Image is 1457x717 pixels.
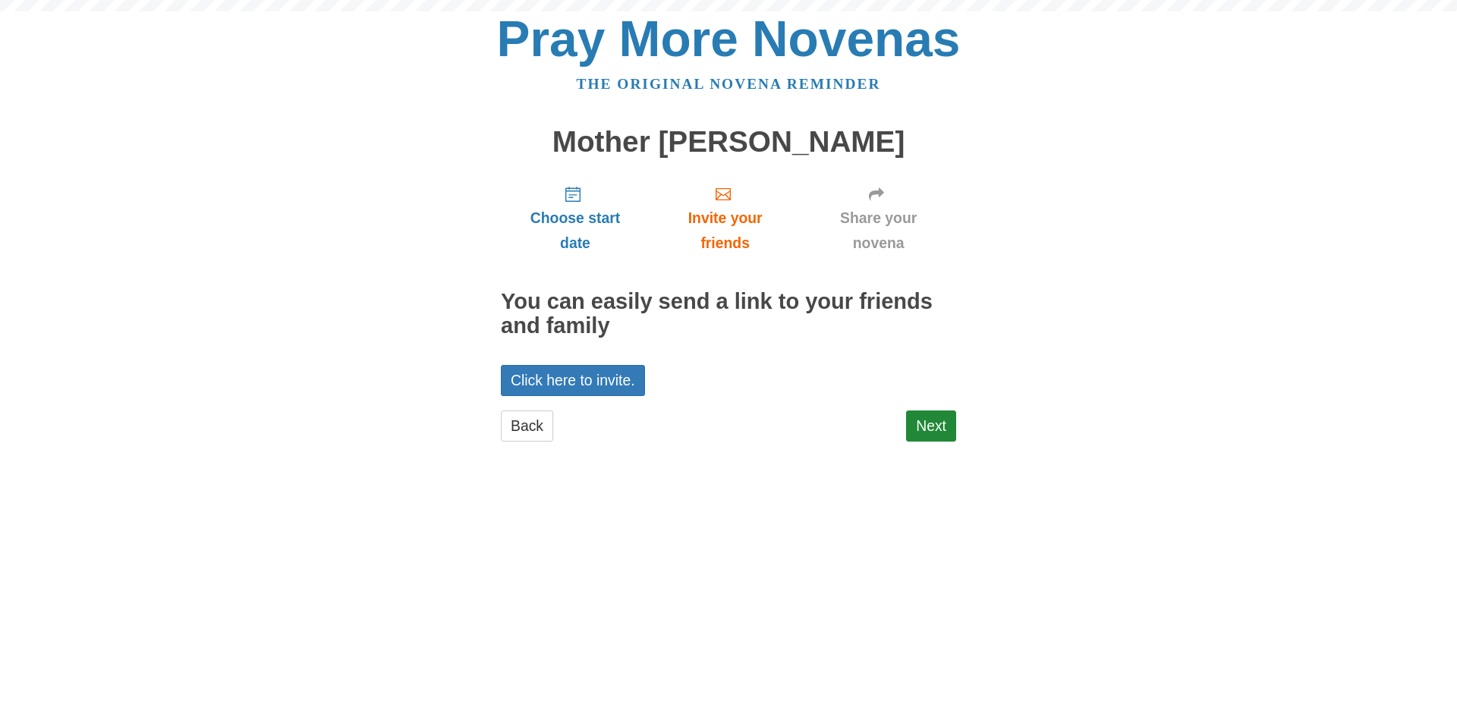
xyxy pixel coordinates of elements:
a: Click here to invite. [501,365,645,396]
a: Share your novena [801,173,956,263]
a: Choose start date [501,173,650,263]
span: Invite your friends [665,206,785,256]
span: Choose start date [516,206,634,256]
a: Pray More Novenas [497,11,961,67]
a: Back [501,410,553,442]
a: The original novena reminder [577,76,881,92]
a: Next [906,410,956,442]
span: Share your novena [816,206,941,256]
h1: Mother [PERSON_NAME] [501,126,956,159]
a: Invite your friends [650,173,801,263]
h2: You can easily send a link to your friends and family [501,290,956,338]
